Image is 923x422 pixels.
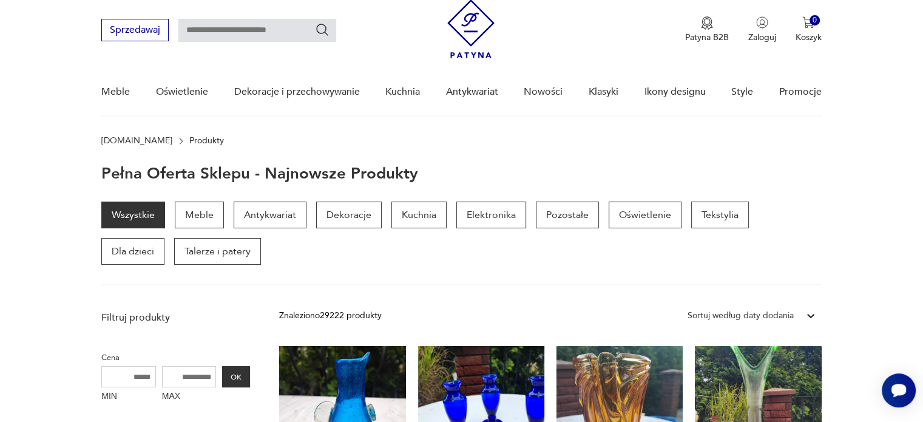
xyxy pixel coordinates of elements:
[685,32,729,43] p: Patyna B2B
[222,366,250,387] button: OK
[802,16,814,29] img: Ikona koszyka
[316,202,382,228] a: Dekoracje
[101,27,169,35] a: Sprzedawaj
[101,19,169,41] button: Sprzedawaj
[101,202,165,228] a: Wszystkie
[234,202,306,228] a: Antykwariat
[101,238,164,265] a: Dla dzieci
[882,373,916,407] iframe: Smartsupp widget button
[156,69,208,115] a: Oświetlenie
[101,69,130,115] a: Meble
[101,351,250,364] p: Cena
[385,69,420,115] a: Kuchnia
[101,136,172,146] a: [DOMAIN_NAME]
[536,202,599,228] a: Pozostałe
[731,69,753,115] a: Style
[796,16,822,43] button: 0Koszyk
[189,136,224,146] p: Produkty
[446,69,498,115] a: Antykwariat
[101,165,418,182] h1: Pełna oferta sklepu - najnowsze produkty
[701,16,713,30] img: Ikona medalu
[589,69,618,115] a: Klasyki
[609,202,681,228] a: Oświetlenie
[644,69,705,115] a: Ikony designu
[456,202,526,228] a: Elektronika
[779,69,822,115] a: Promocje
[234,69,359,115] a: Dekoracje i przechowywanie
[748,16,776,43] button: Zaloguj
[756,16,768,29] img: Ikonka użytkownika
[101,387,156,407] label: MIN
[315,22,330,37] button: Szukaj
[685,16,729,43] button: Patyna B2B
[685,16,729,43] a: Ikona medaluPatyna B2B
[691,202,749,228] a: Tekstylia
[796,32,822,43] p: Koszyk
[748,32,776,43] p: Zaloguj
[688,309,794,322] div: Sortuj według daty dodania
[524,69,563,115] a: Nowości
[162,387,217,407] label: MAX
[101,311,250,324] p: Filtruj produkty
[174,238,261,265] a: Talerze i patery
[175,202,224,228] a: Meble
[810,15,820,26] div: 0
[279,309,382,322] div: Znaleziono 29222 produkty
[391,202,447,228] a: Kuchnia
